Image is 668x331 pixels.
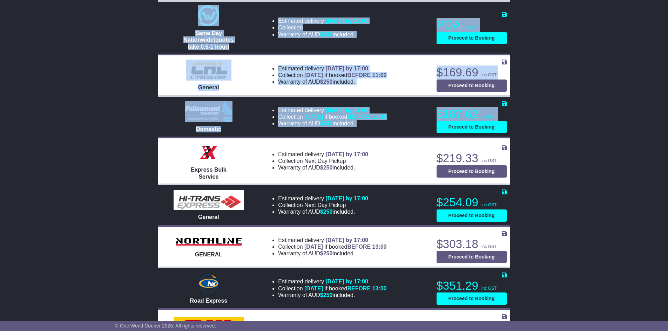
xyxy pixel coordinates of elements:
[278,24,368,31] li: Collection
[437,251,507,263] button: Proceed to Booking
[347,114,371,120] span: BEFORE
[278,158,368,164] li: Collection
[323,250,333,256] span: 250
[278,195,368,202] li: Estimated delivery
[198,5,219,26] img: One World Courier: Same Day Nationwide(quotes take 0.5-1 hour)
[323,165,333,171] span: 250
[437,195,507,209] p: $254.09
[325,18,368,24] span: [DATE] by 17:00
[304,158,346,164] span: Next Day Pickup
[481,158,497,163] span: inc GST
[198,214,219,220] span: General
[464,25,479,30] span: inc GST
[278,107,386,113] li: Estimated delivery
[437,292,507,305] button: Proceed to Booking
[196,126,221,132] span: Domestic
[347,72,371,78] span: BEFORE
[372,285,387,291] span: 13:00
[481,202,497,207] span: inc GST
[347,285,371,291] span: BEFORE
[278,31,368,38] li: Warranty of AUD included.
[278,208,368,215] li: Warranty of AUD included.
[481,286,497,291] span: inc GST
[372,244,387,250] span: 13:00
[278,18,368,24] li: Estimated delivery
[437,80,507,92] button: Proceed to Booking
[278,120,386,127] li: Warranty of AUD included.
[278,113,386,120] li: Collection
[323,292,333,298] span: 250
[481,244,497,249] span: inc GST
[190,298,228,304] span: Road Express
[174,236,244,248] img: Northline Distribution: GENERAL
[278,78,386,85] li: Warranty of AUD included.
[197,273,220,294] img: Hunter Express: Road Express
[278,292,386,298] li: Warranty of AUD included.
[437,65,507,80] p: $169.69
[278,72,386,78] li: Collection
[372,72,387,78] span: 11:00
[437,237,507,251] p: $303.18
[198,142,219,163] img: Border Express: Express Bulk Service
[437,279,507,293] p: $351.29
[325,278,368,284] span: [DATE] by 17:00
[481,73,497,77] span: inc GST
[372,114,387,120] span: 13:45
[320,292,333,298] span: $
[437,107,507,121] p: $187.62
[325,320,368,326] span: [DATE] by 17:00
[278,320,386,326] li: Estimated delivery
[278,202,368,208] li: Collection
[198,84,219,90] span: General
[325,195,368,201] span: [DATE] by 17:00
[437,32,507,44] button: Proceed to Booking
[304,244,386,250] span: if booked
[347,244,371,250] span: BEFORE
[191,167,226,179] span: Express Bulk Service
[278,250,386,257] li: Warranty of AUD included.
[115,323,216,329] span: © One World Courier 2025. All rights reserved.
[304,72,323,78] span: [DATE]
[481,114,497,119] span: inc GST
[278,237,386,243] li: Estimated delivery
[304,114,323,120] span: [DATE]
[320,250,333,256] span: $
[437,18,507,32] p: POA
[278,151,368,158] li: Estimated delivery
[320,32,333,37] span: $
[320,165,333,171] span: $
[325,151,368,157] span: [DATE] by 17:00
[185,101,233,122] img: Followmont Transport: Domestic
[323,209,333,215] span: 250
[278,285,386,292] li: Collection
[437,165,507,178] button: Proceed to Booking
[278,65,386,72] li: Estimated delivery
[323,32,333,37] span: 250
[437,151,507,165] p: $219.33
[174,190,244,211] img: HiTrans (Machship): General
[195,251,222,257] span: GENERAL
[320,120,333,126] span: $
[304,72,386,78] span: if booked
[304,202,346,208] span: Next Day Pickup
[304,244,323,250] span: [DATE]
[304,285,323,291] span: [DATE]
[304,285,386,291] span: if booked
[325,237,368,243] span: [DATE] by 17:00
[320,79,333,85] span: $
[437,121,507,133] button: Proceed to Booking
[325,107,368,113] span: [DATE] by 17:00
[323,120,333,126] span: 250
[323,79,333,85] span: 250
[325,65,368,71] span: [DATE] by 17:00
[183,30,234,49] span: Same Day Nationwide(quotes take 0.5-1 hour)
[278,278,386,285] li: Estimated delivery
[437,209,507,222] button: Proceed to Booking
[320,209,333,215] span: $
[304,114,386,120] span: if booked
[278,243,386,250] li: Collection
[278,164,368,171] li: Warranty of AUD included.
[186,60,232,81] img: CRL: General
